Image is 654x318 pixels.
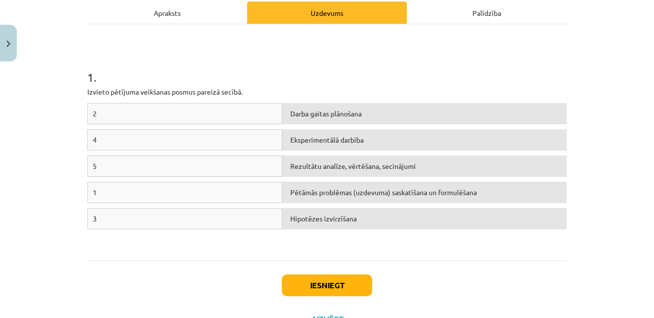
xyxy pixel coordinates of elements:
[290,109,362,118] span: Darba gaitas plānošana
[87,53,567,84] h1: 1 .
[282,274,372,296] button: Iesniegt
[407,1,567,24] div: Palīdzība
[93,214,97,223] span: 3
[93,161,97,170] span: 5
[6,41,10,47] img: icon-close-lesson-0947bae3869378f0d4975bcd49f059093ad1ed9edebbc8119c70593378902aed.svg
[247,1,407,24] div: Uzdevums
[290,214,357,223] span: Hipotēzes izvirzīšana
[93,188,97,197] span: 1
[290,161,416,170] span: Rezultātu analīze, vērtēšana, secinājumi
[290,188,477,197] span: Pētāmās problēmas (uzdevuma) saskatīšana un formulēšana
[93,135,97,144] span: 4
[93,109,97,118] span: 2
[87,87,567,97] p: Izvieto pētījuma veikšanas posmus pareizā secībā.
[87,1,247,24] div: Apraksts
[290,135,364,144] span: Eksperimentālā darbība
